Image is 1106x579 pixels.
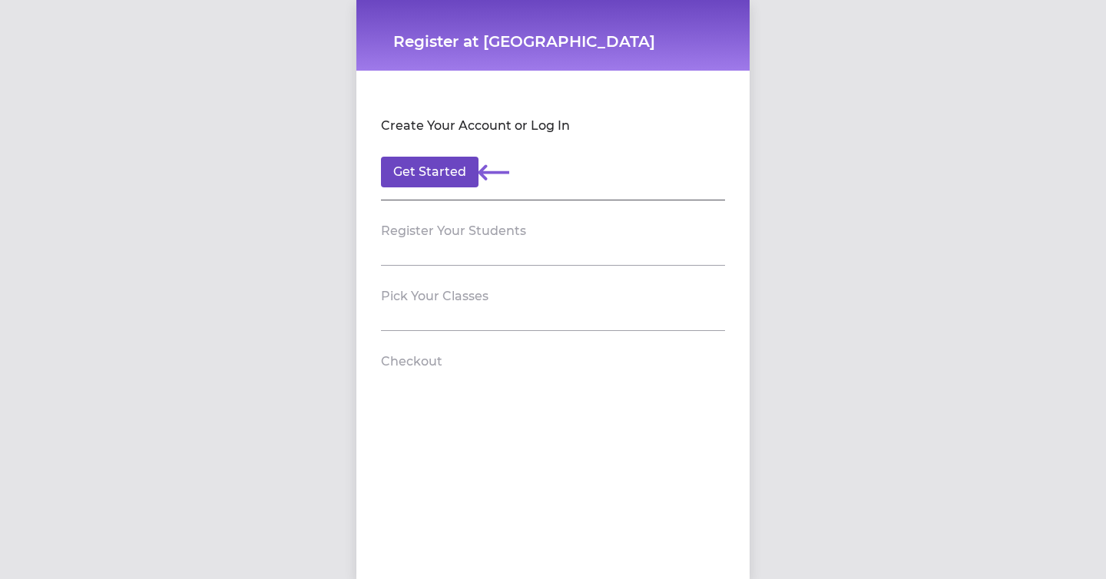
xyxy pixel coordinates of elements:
h2: Pick Your Classes [381,287,488,306]
h2: Checkout [381,352,442,371]
button: Get Started [381,157,478,187]
h1: Register at [GEOGRAPHIC_DATA] [393,31,713,52]
h2: Create Your Account or Log In [381,117,570,135]
h2: Register Your Students [381,222,526,240]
